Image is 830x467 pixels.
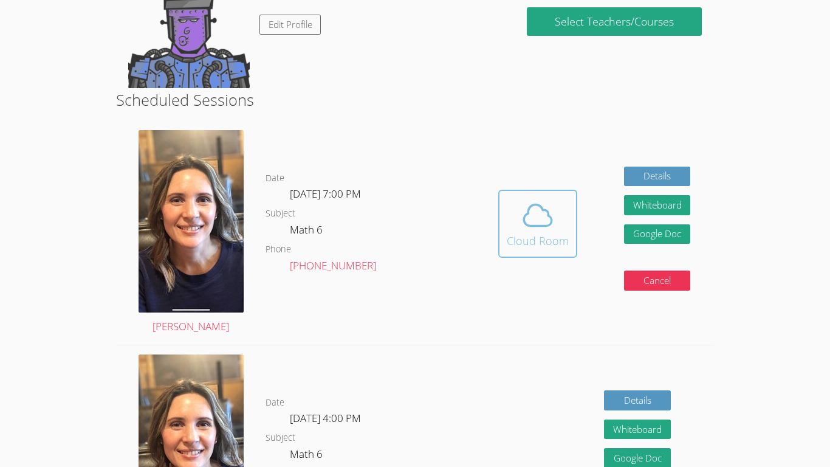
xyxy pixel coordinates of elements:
[624,195,691,215] button: Whiteboard
[266,431,295,446] dt: Subject
[139,130,244,336] a: [PERSON_NAME]
[259,15,321,35] a: Edit Profile
[266,171,284,186] dt: Date
[604,390,671,410] a: Details
[266,242,291,257] dt: Phone
[624,167,691,187] a: Details
[527,7,702,36] a: Select Teachers/Courses
[116,88,714,111] h2: Scheduled Sessions
[266,395,284,410] dt: Date
[624,271,691,291] button: Cancel
[266,206,295,221] dt: Subject
[507,232,569,249] div: Cloud Room
[624,224,691,244] a: Google Doc
[290,411,361,425] span: [DATE] 4:00 PM
[498,190,577,258] button: Cloud Room
[604,420,671,440] button: Whiteboard
[290,446,325,466] dd: Math 6
[290,187,361,201] span: [DATE] 7:00 PM
[290,221,325,242] dd: Math 6
[139,130,244,313] img: airtutors.jpg
[290,258,376,272] a: [PHONE_NUMBER]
